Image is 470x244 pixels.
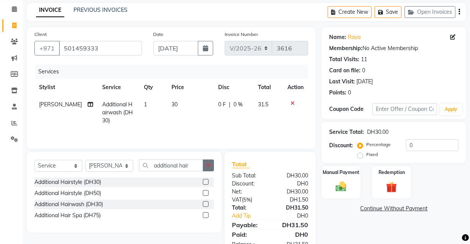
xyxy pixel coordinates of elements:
div: DH30.00 [270,188,314,196]
div: Name: [329,33,346,41]
span: 31.5 [258,101,268,108]
div: Last Visit: [329,78,355,86]
div: Total: [227,204,270,212]
th: Price [167,79,214,96]
span: 5% [244,197,251,203]
th: Qty [139,79,167,96]
label: Manual Payment [323,169,359,176]
label: Fixed [366,151,378,158]
input: Search or Scan [139,159,203,171]
div: Coupon Code [329,105,372,113]
div: [DATE] [356,78,373,86]
a: Add Tip [227,212,277,220]
label: Percentage [366,141,391,148]
label: Client [34,31,47,38]
div: Membership: [329,44,362,52]
a: Continue Without Payment [323,205,465,213]
th: Action [283,79,308,96]
div: 11 [361,55,367,63]
div: Discount: [227,180,270,188]
div: DH0 [270,180,314,188]
div: Additional Hairstyle (DH30) [34,178,101,186]
span: | [229,101,230,109]
input: Search by Name/Mobile/Email/Code [59,41,142,55]
button: Open Invoices [405,6,455,18]
button: Create New [328,6,372,18]
label: Invoice Number [225,31,258,38]
div: Discount: [329,142,353,150]
div: Sub Total: [227,172,270,180]
th: Service [98,79,139,96]
a: Raya [348,33,361,41]
div: DH31.50 [270,220,314,229]
div: DH31.50 [270,204,314,212]
div: DH30.00 [367,128,388,136]
div: 0 [348,89,351,97]
button: Save [375,6,401,18]
div: Additional Hairwash (DH30) [34,200,103,208]
div: No Active Membership [329,44,459,52]
div: DH1.50 [270,196,314,204]
div: Paid: [227,230,270,239]
div: DH0 [270,230,314,239]
div: Total Visits: [329,55,359,63]
span: Vat [232,196,242,203]
div: Points: [329,89,346,97]
div: Additional Hairstyle (DH50) [34,189,101,197]
span: [PERSON_NAME] [39,101,82,108]
div: Payable: [227,220,270,229]
span: 1 [144,101,147,108]
span: 30 [171,101,178,108]
div: Service Total: [329,128,364,136]
th: Total [253,79,283,96]
input: Enter Offer / Coupon Code [372,103,437,115]
span: Additional Hairwash (DH30) [102,101,133,124]
img: _cash.svg [332,181,350,193]
div: DH30.00 [270,172,314,180]
div: 0 [362,67,365,75]
button: +971 [34,41,60,55]
th: Disc [214,79,253,96]
img: _gift.svg [383,181,400,194]
span: 0 % [233,101,243,109]
div: DH0 [277,212,314,220]
a: PREVIOUS INVOICES [73,7,127,13]
th: Stylist [34,79,98,96]
div: Net: [227,188,270,196]
div: Additional Hair Spa (DH75) [34,211,101,220]
div: Card on file: [329,67,361,75]
a: INVOICE [36,3,64,17]
button: Apply [440,104,462,115]
span: Total [232,160,250,168]
div: ( ) [227,196,270,204]
div: Services [35,65,314,79]
span: 0 F [218,101,226,109]
label: Redemption [379,169,405,176]
label: Date [153,31,164,38]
